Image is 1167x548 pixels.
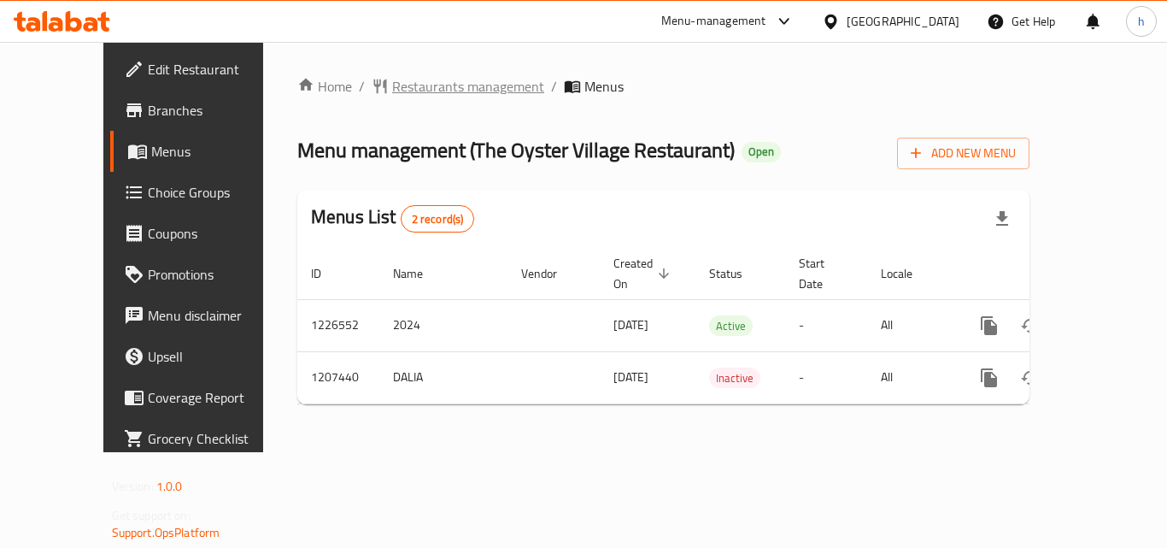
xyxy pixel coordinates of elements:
span: Edit Restaurant [148,59,284,80]
div: Inactive [709,368,760,388]
span: [DATE] [613,314,648,336]
span: Restaurants management [392,76,544,97]
nav: breadcrumb [297,76,1029,97]
span: Menu disclaimer [148,305,284,326]
a: Edit Restaurant [110,49,298,90]
div: Total records count [401,205,475,233]
span: 2 record(s) [402,211,474,227]
span: Created On [613,253,675,294]
button: more [969,305,1010,346]
li: / [359,76,365,97]
span: Active [709,316,753,336]
span: Promotions [148,264,284,285]
table: enhanced table [297,248,1146,404]
a: Home [297,76,352,97]
span: Grocery Checklist [148,428,284,449]
th: Actions [955,248,1146,300]
span: Start Date [799,253,847,294]
span: Status [709,263,765,284]
div: Open [742,142,781,162]
span: Branches [148,100,284,121]
button: Add New Menu [897,138,1029,169]
span: Menu management ( The Oyster Village Restaurant ) [297,131,735,169]
span: Menus [584,76,624,97]
td: DALIA [379,351,507,404]
td: All [867,351,955,404]
span: Add New Menu [911,143,1016,164]
button: Change Status [1010,305,1051,346]
a: Coupons [110,213,298,254]
span: Menus [151,141,284,162]
div: Menu-management [661,11,766,32]
span: Choice Groups [148,182,284,203]
a: Menu disclaimer [110,295,298,336]
div: [GEOGRAPHIC_DATA] [847,12,959,31]
h2: Menus List [311,204,474,233]
td: - [785,351,867,404]
span: [DATE] [613,366,648,388]
span: Version: [112,475,154,498]
span: Vendor [521,263,579,284]
span: Coupons [148,223,284,244]
a: Coverage Report [110,377,298,418]
span: ID [311,263,343,284]
span: Locale [881,263,935,284]
span: Inactive [709,368,760,388]
a: Branches [110,90,298,131]
span: Get support on: [112,504,191,527]
div: Active [709,315,753,336]
a: Grocery Checklist [110,418,298,459]
span: h [1138,12,1145,31]
a: Support.OpsPlatform [112,521,220,544]
span: Upsell [148,346,284,367]
span: Coverage Report [148,387,284,408]
button: Change Status [1010,357,1051,398]
div: Export file [982,198,1023,239]
td: 1207440 [297,351,379,404]
a: Choice Groups [110,172,298,213]
a: Upsell [110,336,298,377]
a: Promotions [110,254,298,295]
span: 1.0.0 [156,475,183,498]
a: Restaurants management [372,76,544,97]
td: All [867,299,955,351]
td: - [785,299,867,351]
li: / [551,76,557,97]
span: Open [742,144,781,159]
td: 2024 [379,299,507,351]
button: more [969,357,1010,398]
span: Name [393,263,445,284]
a: Menus [110,131,298,172]
td: 1226552 [297,299,379,351]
